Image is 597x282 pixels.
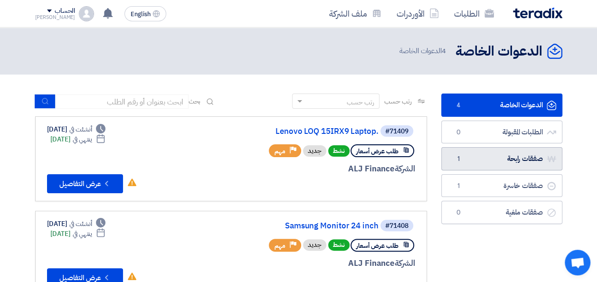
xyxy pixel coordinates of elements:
[395,163,415,175] span: الشركة
[189,222,379,230] a: Samsung Monitor 24 inch
[69,124,92,134] span: أنشئت في
[441,147,562,170] a: صفقات رابحة1
[50,134,106,144] div: [DATE]
[389,2,446,25] a: الأوردرات
[73,229,92,239] span: ينتهي في
[50,229,106,239] div: [DATE]
[275,241,285,250] span: مهم
[356,147,398,156] span: طلب عرض أسعار
[441,94,562,117] a: الدعوات الخاصة4
[385,128,408,135] div: #71409
[79,6,94,21] img: profile_test.png
[47,174,123,193] button: عرض التفاصيل
[356,241,398,250] span: طلب عرض أسعار
[441,201,562,224] a: صفقات ملغية0
[124,6,166,21] button: English
[453,101,464,110] span: 4
[453,208,464,217] span: 0
[303,145,326,157] div: جديد
[69,219,92,229] span: أنشئت في
[189,127,379,136] a: Lenovo LOQ 15IRX9 Laptop.
[399,46,448,56] span: الدعوات الخاصة
[328,145,350,157] span: نشط
[187,163,415,175] div: ALJ Finance
[565,250,590,275] div: Open chat
[55,7,75,15] div: الحساب
[453,128,464,137] span: 0
[322,2,389,25] a: ملف الشركة
[275,147,285,156] span: مهم
[455,42,542,61] h2: الدعوات الخاصة
[131,11,151,18] span: English
[395,257,415,269] span: الشركة
[453,154,464,164] span: 1
[47,124,106,134] div: [DATE]
[441,121,562,144] a: الطلبات المقبولة0
[453,181,464,191] span: 1
[513,8,562,19] img: Teradix logo
[35,15,76,20] div: [PERSON_NAME]
[328,239,350,251] span: نشط
[385,223,408,229] div: #71408
[189,96,201,106] span: بحث
[56,94,189,109] input: ابحث بعنوان أو رقم الطلب
[442,46,446,56] span: 4
[187,257,415,270] div: ALJ Finance
[384,96,411,106] span: رتب حسب
[441,174,562,197] a: صفقات خاسرة1
[73,134,92,144] span: ينتهي في
[347,97,374,107] div: رتب حسب
[47,219,106,229] div: [DATE]
[446,2,502,25] a: الطلبات
[303,239,326,251] div: جديد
